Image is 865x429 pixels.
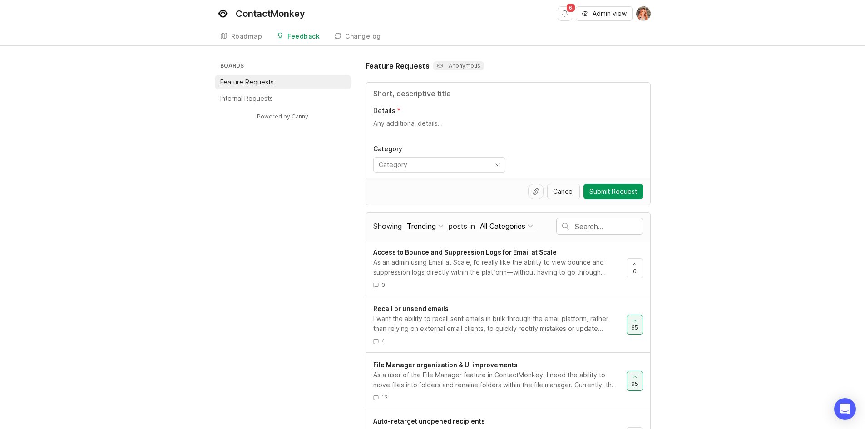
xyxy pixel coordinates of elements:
[627,371,643,391] button: 95
[287,33,320,39] div: Feedback
[373,106,395,115] p: Details
[215,75,351,89] a: Feature Requests
[405,220,445,232] button: Showing
[490,161,505,168] svg: toggle icon
[373,305,449,312] span: Recall or unsend emails
[593,9,627,18] span: Admin view
[381,281,385,289] span: 0
[373,157,505,173] div: toggle menu
[553,187,574,196] span: Cancel
[373,417,485,425] span: Auto-retarget unopened recipients
[478,220,535,232] button: posts in
[373,88,643,99] input: Title
[407,221,436,231] div: Trending
[589,187,637,196] span: Submit Request
[558,6,572,21] button: Notifications
[373,222,402,231] span: Showing
[480,221,525,231] div: All Categories
[215,5,231,22] img: ContactMonkey logo
[583,184,643,199] button: Submit Request
[373,248,557,256] span: Access to Bounce and Suppression Logs for Email at Scale
[373,361,518,369] span: File Manager organization & UI improvements
[271,27,325,46] a: Feedback
[256,111,310,122] a: Powered by Canny
[576,6,633,21] button: Admin view
[379,160,489,170] input: Category
[236,9,305,18] div: ContactMonkey
[381,337,385,345] span: 4
[373,314,619,334] div: I want the ability to recall sent emails in bulk through the email platform, rather than relying ...
[575,222,643,232] input: Search…
[329,27,386,46] a: Changelog
[373,360,627,401] a: File Manager organization & UI improvementsAs a user of the File Manager feature in ContactMonkey...
[381,394,388,401] span: 13
[373,370,619,390] div: As a user of the File Manager feature in ContactMonkey, I need the ability to move files into fol...
[631,324,638,331] span: 65
[366,60,430,71] h1: Feature Requests
[373,247,627,289] a: Access to Bounce and Suppression Logs for Email at ScaleAs an admin using Email at Scale, I’d rea...
[373,144,505,153] p: Category
[218,60,351,73] h3: Boards
[834,398,856,420] div: Open Intercom Messenger
[636,6,651,21] img: Bronwen W
[631,380,638,388] span: 95
[567,4,575,12] span: 6
[449,222,475,231] span: posts in
[437,62,480,69] p: Anonymous
[220,78,274,87] p: Feature Requests
[215,91,351,106] a: Internal Requests
[220,94,273,103] p: Internal Requests
[547,184,580,199] button: Cancel
[373,119,643,137] textarea: Details
[215,27,268,46] a: Roadmap
[373,304,627,345] a: Recall or unsend emailsI want the ability to recall sent emails in bulk through the email platfor...
[231,33,262,39] div: Roadmap
[373,257,619,277] div: As an admin using Email at Scale, I’d really like the ability to view bounce and suppression logs...
[627,258,643,278] button: 6
[345,33,381,39] div: Changelog
[633,267,637,275] span: 6
[627,315,643,335] button: 65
